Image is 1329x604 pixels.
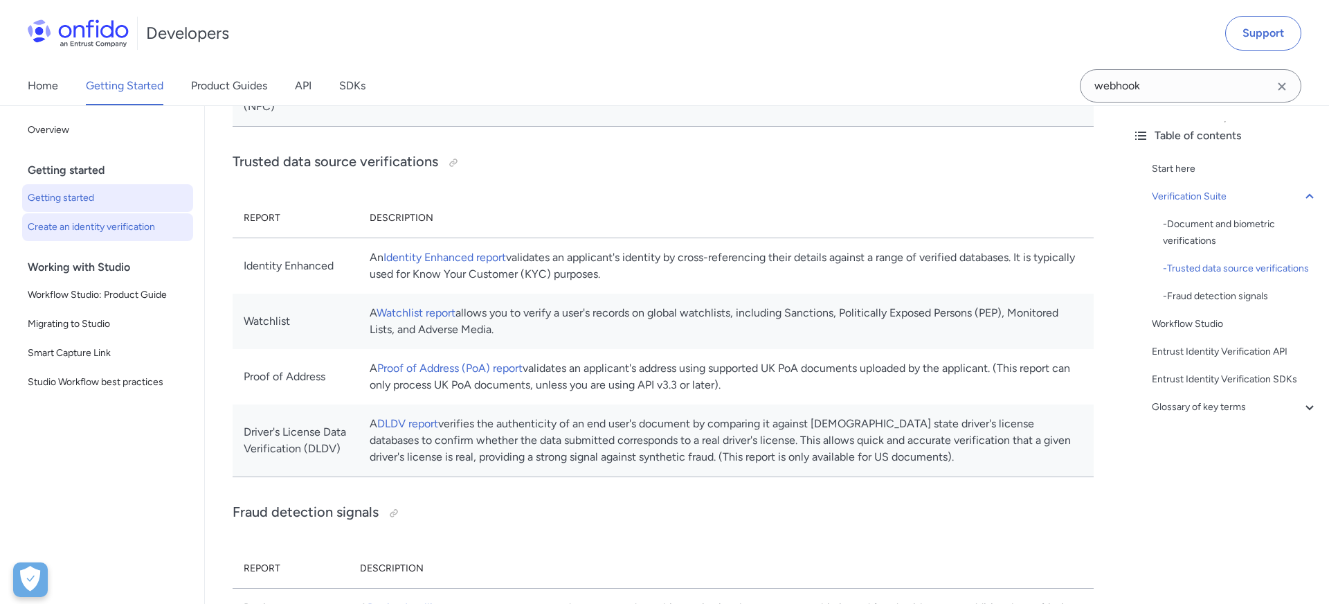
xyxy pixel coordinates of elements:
[28,19,129,47] img: Onfido Logo
[28,254,199,281] div: Working with Studio
[1080,69,1301,103] input: Onfido search input field
[1163,216,1318,249] a: -Document and biometric verifications
[22,281,193,309] a: Workflow Studio: Product Guide
[233,199,359,238] th: Report
[233,502,1094,524] h3: Fraud detection signals
[28,219,188,236] span: Create an identity verification
[233,294,359,349] td: Watchlist
[233,549,349,589] th: Report
[1163,260,1318,277] a: -Trusted data source verifications
[1163,288,1318,305] div: - Fraud detection signals
[28,374,188,391] span: Studio Workflow best practices
[28,122,188,139] span: Overview
[13,562,48,597] div: Préférences de cookies
[22,368,193,396] a: Studio Workflow best practices
[28,345,188,362] span: Smart Capture Link
[28,157,199,184] div: Getting started
[28,66,58,105] a: Home
[1225,16,1301,51] a: Support
[359,238,1094,294] td: An validates an applicant's identity by cross-referencing their details against a range of verifi...
[1152,161,1318,177] a: Start here
[233,349,359,405] td: Proof of Address
[13,562,48,597] button: Ouvrir le centre de préférences
[295,66,311,105] a: API
[191,66,267,105] a: Product Guides
[1274,78,1290,95] svg: Clear search field button
[86,66,163,105] a: Getting Started
[377,306,455,319] a: Watchlist report
[233,152,1094,174] h3: Trusted data source verifications
[339,66,365,105] a: SDKs
[22,116,193,144] a: Overview
[359,349,1094,405] td: A validates an applicant's address using supported UK PoA documents uploaded by the applicant. (T...
[22,310,193,338] a: Migrating to Studio
[28,287,188,303] span: Workflow Studio: Product Guide
[28,190,188,206] span: Getting started
[146,22,229,44] h1: Developers
[1152,316,1318,332] a: Workflow Studio
[28,316,188,332] span: Migrating to Studio
[22,339,193,367] a: Smart Capture Link
[22,213,193,241] a: Create an identity verification
[377,417,438,430] a: DLDV report
[233,405,359,477] td: Driver's License Data Verification (DLDV)
[383,251,506,264] a: Identity Enhanced report
[1163,288,1318,305] a: -Fraud detection signals
[1152,371,1318,388] a: Entrust Identity Verification SDKs
[359,199,1094,238] th: Description
[349,549,1094,589] th: Description
[233,238,359,294] td: Identity Enhanced
[1163,260,1318,277] div: - Trusted data source verifications
[359,405,1094,477] td: A verifies the authenticity of an end user's document by comparing it against [DEMOGRAPHIC_DATA] ...
[1152,399,1318,416] a: Glossary of key terms
[1152,188,1318,205] a: Verification Suite
[1163,216,1318,249] div: - Document and biometric verifications
[377,362,523,375] a: Proof of Address (PoA) report
[359,294,1094,349] td: A allows you to verify a user's records on global watchlists, including Sanctions, Politically Ex...
[1132,127,1318,144] div: Table of contents
[22,184,193,212] a: Getting started
[1152,344,1318,360] a: Entrust Identity Verification API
